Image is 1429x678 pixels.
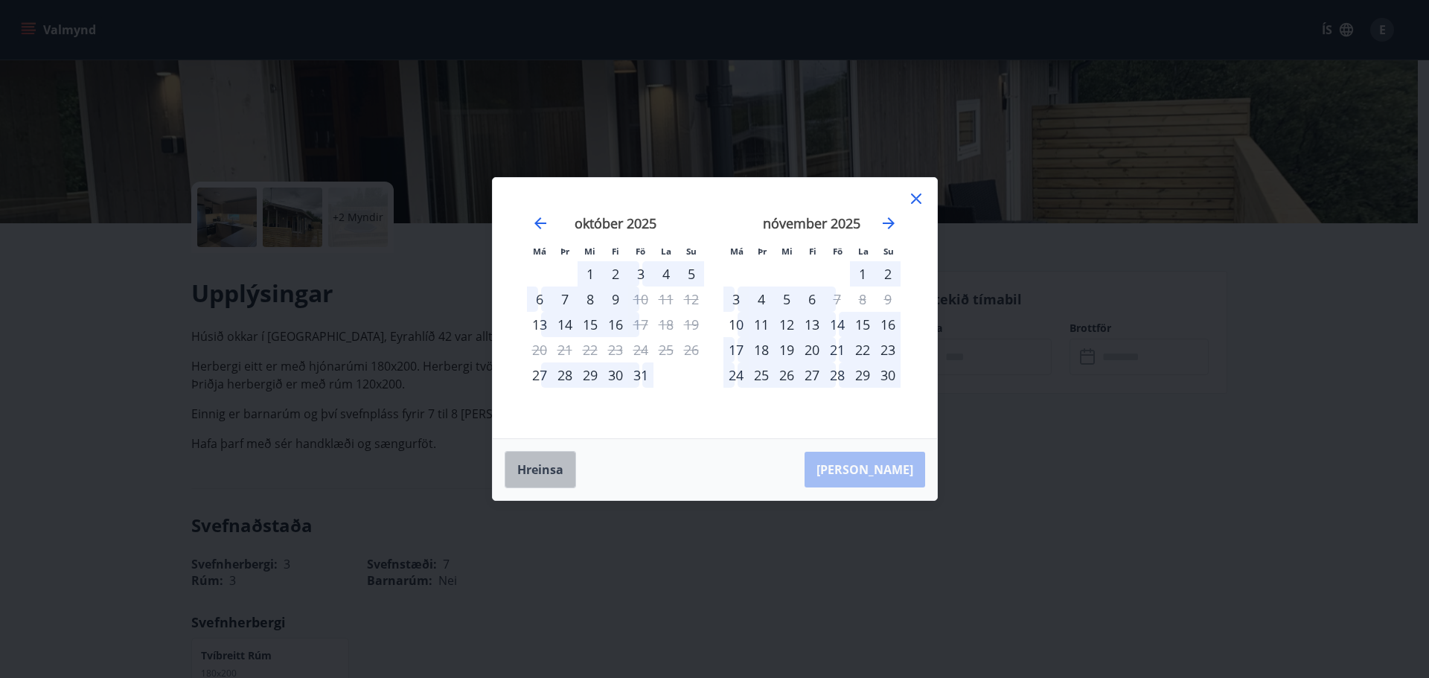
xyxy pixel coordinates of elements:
[875,287,901,312] td: Not available. sunnudagur, 9. nóvember 2025
[612,246,619,257] small: Fi
[774,312,799,337] div: 12
[875,362,901,388] td: Choose sunnudagur, 30. nóvember 2025 as your check-in date. It’s available.
[723,362,749,388] td: Choose mánudagur, 24. nóvember 2025 as your check-in date. It’s available.
[686,246,697,257] small: Su
[679,287,704,312] td: Not available. sunnudagur, 12. október 2025
[653,261,679,287] td: Choose laugardagur, 4. október 2025 as your check-in date. It’s available.
[749,287,774,312] td: Choose þriðjudagur, 4. nóvember 2025 as your check-in date. It’s available.
[575,214,656,232] strong: október 2025
[505,451,576,488] button: Hreinsa
[825,362,850,388] div: 28
[527,312,552,337] td: Choose mánudagur, 13. október 2025 as your check-in date. It’s available.
[603,337,628,362] td: Not available. fimmtudagur, 23. október 2025
[552,337,578,362] td: Not available. þriðjudagur, 21. október 2025
[799,312,825,337] td: Choose fimmtudagur, 13. nóvember 2025 as your check-in date. It’s available.
[578,362,603,388] td: Choose miðvikudagur, 29. október 2025 as your check-in date. It’s available.
[809,246,816,257] small: Fi
[723,312,749,337] div: Aðeins innritun í boði
[723,312,749,337] td: Choose mánudagur, 10. nóvember 2025 as your check-in date. It’s available.
[723,287,749,312] div: 3
[653,337,679,362] td: Not available. laugardagur, 25. október 2025
[850,312,875,337] td: Choose laugardagur, 15. nóvember 2025 as your check-in date. It’s available.
[875,261,901,287] div: 2
[628,362,653,388] td: Choose föstudagur, 31. október 2025 as your check-in date. It’s available.
[603,261,628,287] td: Choose fimmtudagur, 2. október 2025 as your check-in date. It’s available.
[833,246,843,257] small: Fö
[578,261,603,287] td: Choose miðvikudagur, 1. október 2025 as your check-in date. It’s available.
[578,312,603,337] div: 15
[511,196,919,420] div: Calendar
[850,337,875,362] td: Choose laugardagur, 22. nóvember 2025 as your check-in date. It’s available.
[679,261,704,287] td: Choose sunnudagur, 5. október 2025 as your check-in date. It’s available.
[527,362,552,388] div: Aðeins innritun í boði
[679,261,704,287] div: 5
[578,337,603,362] td: Not available. miðvikudagur, 22. október 2025
[799,287,825,312] div: 6
[578,362,603,388] div: 29
[799,287,825,312] td: Choose fimmtudagur, 6. nóvember 2025 as your check-in date. It’s available.
[825,287,850,312] div: Aðeins útritun í boði
[825,312,850,337] td: Choose föstudagur, 14. nóvember 2025 as your check-in date. It’s available.
[552,312,578,337] div: 14
[653,261,679,287] div: 4
[603,287,628,312] td: Choose fimmtudagur, 9. október 2025 as your check-in date. It’s available.
[531,214,549,232] div: Move backward to switch to the previous month.
[749,362,774,388] td: Choose þriðjudagur, 25. nóvember 2025 as your check-in date. It’s available.
[628,287,653,312] td: Not available. föstudagur, 10. október 2025
[774,287,799,312] td: Choose miðvikudagur, 5. nóvember 2025 as your check-in date. It’s available.
[603,312,628,337] div: 16
[653,312,679,337] td: Not available. laugardagur, 18. október 2025
[825,337,850,362] td: Choose föstudagur, 21. nóvember 2025 as your check-in date. It’s available.
[527,312,552,337] div: Aðeins innritun í boði
[578,261,603,287] div: 1
[723,287,749,312] td: Choose mánudagur, 3. nóvember 2025 as your check-in date. It’s available.
[628,287,653,312] div: Aðeins útritun í boði
[636,246,645,257] small: Fö
[661,246,671,257] small: La
[527,362,552,388] td: Choose mánudagur, 27. október 2025 as your check-in date. It’s available.
[825,362,850,388] td: Choose föstudagur, 28. nóvember 2025 as your check-in date. It’s available.
[578,287,603,312] div: 8
[858,246,869,257] small: La
[875,312,901,337] div: 16
[533,246,546,257] small: Má
[723,362,749,388] div: 24
[552,362,578,388] td: Choose þriðjudagur, 28. október 2025 as your check-in date. It’s available.
[774,362,799,388] td: Choose miðvikudagur, 26. nóvember 2025 as your check-in date. It’s available.
[799,362,825,388] div: 27
[628,261,653,287] td: Choose föstudagur, 3. október 2025 as your check-in date. It’s available.
[749,337,774,362] td: Choose þriðjudagur, 18. nóvember 2025 as your check-in date. It’s available.
[758,246,767,257] small: Þr
[603,312,628,337] td: Choose fimmtudagur, 16. október 2025 as your check-in date. It’s available.
[749,287,774,312] div: 4
[527,337,552,362] td: Not available. mánudagur, 20. október 2025
[774,287,799,312] div: 5
[527,287,552,312] td: Choose mánudagur, 6. október 2025 as your check-in date. It’s available.
[799,337,825,362] div: 20
[799,362,825,388] td: Choose fimmtudagur, 27. nóvember 2025 as your check-in date. It’s available.
[825,337,850,362] div: 21
[628,261,653,287] div: 3
[875,337,901,362] td: Choose sunnudagur, 23. nóvember 2025 as your check-in date. It’s available.
[774,337,799,362] div: 19
[552,312,578,337] td: Choose þriðjudagur, 14. október 2025 as your check-in date. It’s available.
[850,312,875,337] div: 15
[679,312,704,337] td: Not available. sunnudagur, 19. október 2025
[552,362,578,388] div: 28
[749,337,774,362] div: 18
[825,312,850,337] div: 14
[628,312,653,337] td: Not available. föstudagur, 17. október 2025
[850,337,875,362] div: 22
[730,246,744,257] small: Má
[552,287,578,312] div: 7
[883,246,894,257] small: Su
[628,312,653,337] div: Aðeins útritun í boði
[628,337,653,362] td: Not available. föstudagur, 24. október 2025
[603,362,628,388] div: 30
[578,287,603,312] td: Choose miðvikudagur, 8. október 2025 as your check-in date. It’s available.
[603,287,628,312] div: 9
[850,362,875,388] div: 29
[774,362,799,388] div: 26
[552,287,578,312] td: Choose þriðjudagur, 7. október 2025 as your check-in date. It’s available.
[749,312,774,337] div: 11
